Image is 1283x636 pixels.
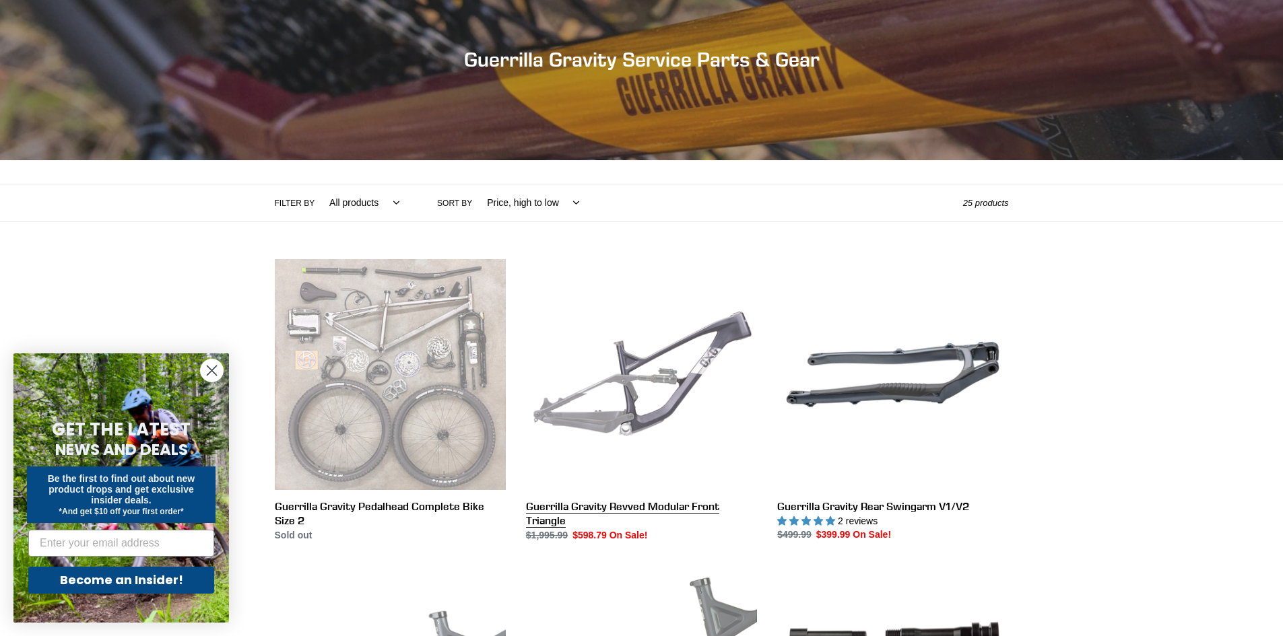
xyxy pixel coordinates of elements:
[28,567,214,594] button: Become an Insider!
[437,197,472,209] label: Sort by
[59,507,183,516] span: *And get $10 off your first order*
[28,530,214,557] input: Enter your email address
[464,47,820,71] span: Guerrilla Gravity Service Parts & Gear
[963,198,1009,208] span: 25 products
[55,439,188,460] span: NEWS AND DEALS
[52,417,191,441] span: GET THE LATEST
[200,359,224,382] button: Close dialog
[48,473,195,505] span: Be the first to find out about new product drops and get exclusive insider deals.
[275,197,315,209] label: Filter by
